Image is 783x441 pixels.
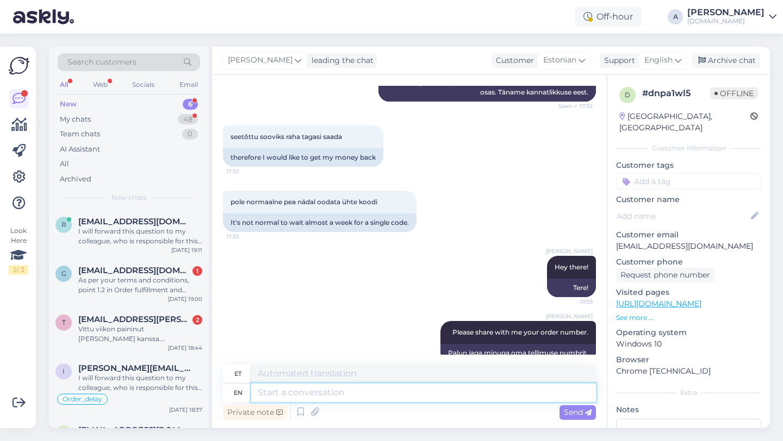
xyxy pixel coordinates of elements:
div: I will forward this question to my colleague, who is responsible for this. The reply will be here... [78,373,202,393]
span: Seen ✓ 17:32 [552,102,593,110]
div: Vittu viikon paininut [PERSON_NAME] kanssa. Asiakaspalvelu vastaa kun jaksaa. [78,324,202,344]
span: i [63,367,65,375]
span: aigarssibekins@gmail.com [78,425,191,435]
span: g [61,269,66,278]
div: Look Here [9,226,28,275]
div: All [58,78,70,92]
div: Palun jaga minuga oma tellimuse numbrit. [440,344,596,362]
div: leading the chat [307,55,374,66]
a: [URL][DOMAIN_NAME] [616,299,701,308]
span: 17:32 [226,232,267,241]
div: I will forward this question to my colleague, who is responsible for this. The reply will be here... [78,226,202,246]
div: therefore I would like to get my money back [223,148,383,167]
div: et [234,364,241,383]
span: Estonian [543,54,576,66]
div: My chats [60,114,91,125]
div: 48 [178,114,198,125]
span: Offline [710,87,758,99]
div: [DATE] 19:11 [171,246,202,254]
div: As per your terms and conditions, point 1.2 in Order fulfillment and Delays, I request a refund t... [78,275,202,295]
span: pole normaalne pea nädal oodata ühte koodi [231,198,377,206]
span: Hey there! [555,263,588,271]
div: Private note [223,405,287,420]
p: [EMAIL_ADDRESS][DOMAIN_NAME] [616,241,761,252]
p: Visited pages [616,287,761,298]
p: Customer name [616,194,761,205]
div: Team chats [60,129,100,140]
div: Web [91,78,110,92]
div: [GEOGRAPHIC_DATA], [GEOGRAPHIC_DATA] [619,111,750,134]
span: Please share with me your order number. [452,328,588,336]
p: Customer phone [616,256,761,268]
div: AI Assistant [60,144,100,155]
div: Archived [60,174,91,185]
span: teuvo.keranen@gmail.com [78,314,191,324]
span: inga-kun@inbox.lv [78,363,191,373]
div: 0 [182,129,198,140]
p: Chrome [TECHNICAL_ID] [616,366,761,377]
span: goonermel@gmail.com [78,266,191,275]
span: [PERSON_NAME] [546,312,593,320]
p: Customer email [616,229,761,241]
p: Browser [616,354,761,366]
div: Customer [492,55,534,66]
img: Askly Logo [9,55,29,76]
p: Notes [616,404,761,415]
div: A [668,9,683,24]
div: Extra [616,388,761,398]
div: Archive chat [692,53,760,68]
a: [PERSON_NAME][DOMAIN_NAME] [687,8,776,26]
div: New [60,99,77,110]
div: It's not normal to wait almost a week for a single code. [223,213,417,232]
div: [DATE] 18:37 [169,406,202,414]
span: [PERSON_NAME] [228,54,293,66]
div: Request phone number [616,268,714,282]
p: See more ... [616,313,761,323]
input: Add name [617,210,749,222]
div: Socials [130,78,157,92]
span: 19:59 [552,298,593,306]
div: Email [177,78,200,92]
span: 17:32 [226,167,267,175]
input: Add a tag [616,173,761,190]
div: 6 [183,99,198,110]
div: en [234,383,243,402]
span: d [625,91,630,99]
div: All [60,159,69,169]
span: r [61,220,66,229]
span: Order_delay [63,396,102,402]
div: Customer information [616,143,761,153]
div: 2 [192,315,202,325]
span: [PERSON_NAME] [546,247,593,255]
span: t [62,318,66,326]
p: Customer tags [616,160,761,171]
span: New chats [111,193,146,203]
div: 1 [192,266,202,276]
span: Send [564,407,592,417]
div: # dnpa1wl5 [642,87,710,100]
div: Support [600,55,635,66]
span: English [644,54,673,66]
span: raulroosi@gmail.com [78,217,191,226]
div: Off-hour [575,7,642,27]
div: [PERSON_NAME] [687,8,765,17]
div: Tere! [547,279,596,297]
p: Operating system [616,327,761,338]
div: 2 / 3 [9,265,28,275]
div: [DOMAIN_NAME] [687,17,765,26]
div: [DATE] 19:00 [168,295,202,303]
span: seetõttu sooviks raha tagasi saada [231,133,342,141]
div: [DATE] 18:44 [168,344,202,352]
p: Windows 10 [616,338,761,350]
span: Search customers [67,56,136,68]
